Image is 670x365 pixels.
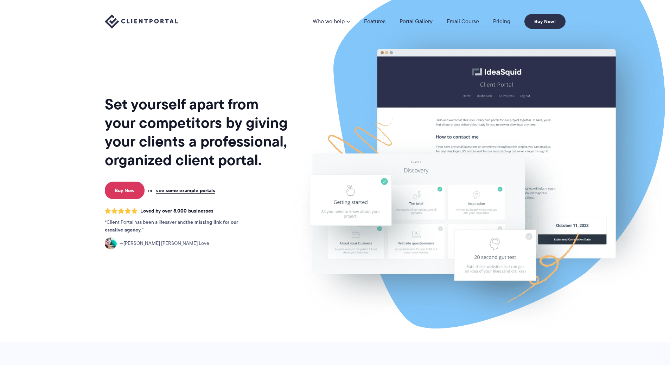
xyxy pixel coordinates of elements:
span: [PERSON_NAME] [PERSON_NAME] Love [120,240,209,247]
a: Pricing [493,19,510,24]
a: Features [364,19,385,24]
a: Buy Now [105,182,145,199]
span: or [148,187,153,194]
span: Loved by over 8,000 businesses [140,208,213,214]
a: Portal Gallery [400,19,433,24]
a: Who we help [313,19,350,24]
a: see some example portals [156,187,215,194]
h1: Set yourself apart from your competitors by giving your clients a professional, organized client ... [105,95,289,169]
strong: the missing link for our creative agency [105,218,238,234]
a: Email Course [447,19,479,24]
p: Client Portal has been a lifesaver and . [105,219,253,234]
a: Buy Now! [524,14,566,29]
